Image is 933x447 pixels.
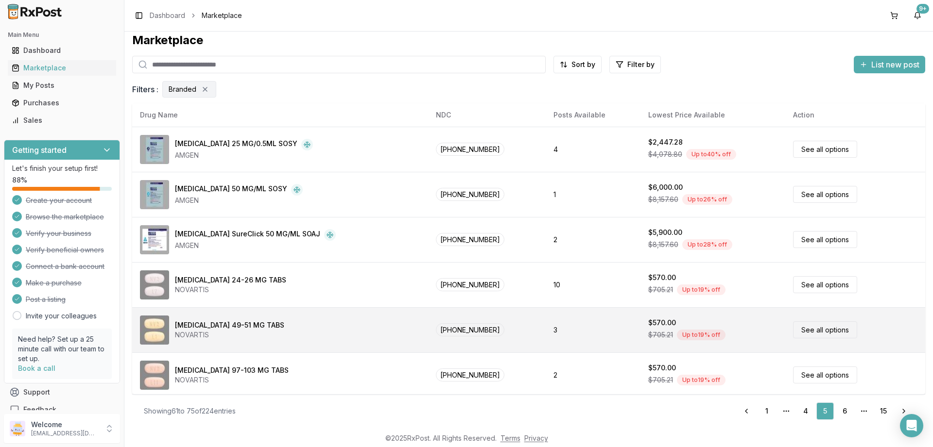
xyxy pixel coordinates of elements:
button: 9+ [910,8,925,23]
div: NOVARTIS [175,330,284,340]
img: Enbrel SureClick 50 MG/ML SOAJ [140,225,169,254]
td: 4 [546,127,640,172]
button: Remove Branded filter [200,84,210,94]
a: Go to previous page [737,402,756,420]
div: $6,000.00 [648,182,683,192]
button: Support [4,383,120,401]
span: [PHONE_NUMBER] [436,323,504,336]
div: [MEDICAL_DATA] 25 MG/0.5ML SOSY [175,139,297,150]
a: Book a call [18,364,55,372]
a: 15 [875,402,892,420]
a: Dashboard [150,11,185,20]
span: Create your account [26,196,92,205]
a: Go to next page [894,402,914,420]
p: [EMAIL_ADDRESS][DOMAIN_NAME] [31,430,99,437]
a: Sales [8,112,116,129]
span: [PHONE_NUMBER] [436,278,504,291]
div: Showing 61 to 75 of 224 entries [144,406,236,416]
p: Let's finish your setup first! [12,164,112,173]
th: NDC [428,103,546,127]
a: See all options [793,276,857,293]
div: Up to 28 % off [682,239,732,250]
th: Posts Available [546,103,640,127]
button: Sales [4,113,120,128]
button: Dashboard [4,43,120,58]
div: [MEDICAL_DATA] 97-103 MG TABS [175,365,289,375]
a: Invite your colleagues [26,311,97,321]
div: [MEDICAL_DATA] 50 MG/ML SOSY [175,184,287,196]
span: Filters : [132,83,158,95]
th: Action [785,103,925,127]
span: Make a purchase [26,278,82,288]
div: Up to 19 % off [677,284,726,295]
span: $705.21 [648,375,673,385]
span: Post a listing [26,295,66,304]
img: RxPost Logo [4,4,66,19]
td: 10 [546,262,640,307]
a: Marketplace [8,59,116,77]
nav: pagination [737,402,914,420]
span: Branded [169,84,196,94]
th: Lowest Price Available [640,103,785,127]
a: 5 [816,402,834,420]
a: My Posts [8,77,116,94]
div: $2,447.28 [648,137,683,147]
td: 2 [546,217,640,262]
div: $570.00 [648,273,676,282]
button: Marketplace [4,60,120,76]
span: Verify beneficial owners [26,245,104,255]
span: Sort by [571,60,595,69]
a: 6 [836,402,853,420]
button: Purchases [4,95,120,111]
img: Entresto 24-26 MG TABS [140,270,169,299]
span: $4,078.80 [648,149,682,159]
img: Entresto 49-51 MG TABS [140,315,169,345]
div: $570.00 [648,318,676,328]
div: AMGEN [175,196,303,205]
a: Terms [501,434,520,442]
button: List new post [854,56,925,73]
img: User avatar [10,421,25,436]
div: [MEDICAL_DATA] 49-51 MG TABS [175,320,284,330]
button: Feedback [4,401,120,418]
td: 2 [546,352,640,397]
a: See all options [793,366,857,383]
a: Privacy [524,434,548,442]
div: $5,900.00 [648,228,682,237]
span: $8,157.60 [648,195,678,204]
span: [PHONE_NUMBER] [436,188,504,201]
div: NOVARTIS [175,375,289,385]
td: 3 [546,307,640,352]
div: 9+ [916,4,929,14]
div: Up to 40 % off [686,149,736,160]
img: Entresto 97-103 MG TABS [140,361,169,390]
a: See all options [793,231,857,248]
div: Up to 19 % off [677,375,726,385]
button: Sort by [553,56,602,73]
span: Connect a bank account [26,262,104,271]
span: [PHONE_NUMBER] [436,143,504,156]
div: NOVARTIS [175,285,286,295]
span: List new post [871,59,919,70]
a: 4 [797,402,814,420]
button: My Posts [4,78,120,93]
div: Marketplace [12,63,112,73]
p: Need help? Set up a 25 minute call with our team to set up. [18,334,106,364]
a: List new post [854,61,925,70]
div: Dashboard [12,46,112,55]
span: $8,157.60 [648,240,678,249]
td: 1 [546,172,640,217]
span: [PHONE_NUMBER] [436,368,504,381]
a: See all options [793,186,857,203]
div: My Posts [12,81,112,90]
span: 88 % [12,175,27,185]
div: [MEDICAL_DATA] SureClick 50 MG/ML SOAJ [175,229,320,241]
button: Filter by [609,56,661,73]
div: Sales [12,116,112,125]
a: See all options [793,321,857,338]
span: [PHONE_NUMBER] [436,233,504,246]
div: Purchases [12,98,112,108]
a: Dashboard [8,42,116,59]
span: Browse the marketplace [26,212,104,222]
div: AMGEN [175,150,313,160]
